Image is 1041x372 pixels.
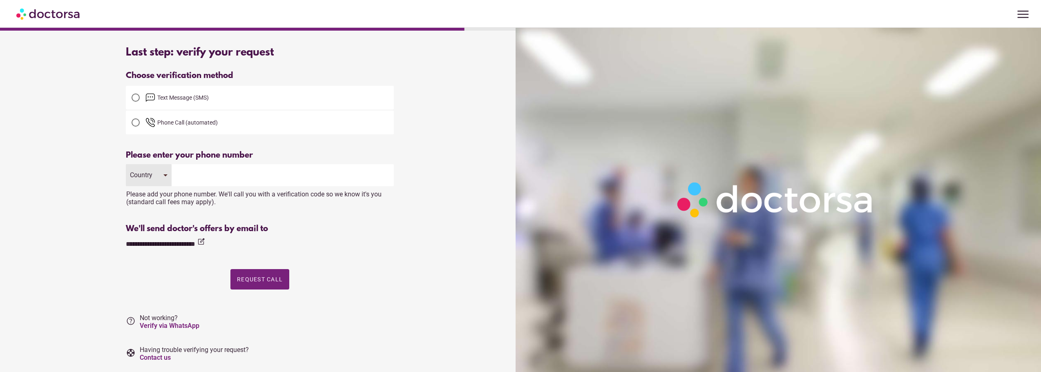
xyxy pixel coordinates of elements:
[126,151,394,160] div: Please enter your phone number
[140,346,249,361] span: Having trouble verifying your request?
[145,118,155,127] img: phone
[130,171,155,179] div: Country
[140,354,171,361] a: Contact us
[140,314,199,330] span: Not working?
[230,269,289,290] button: Request Call
[126,186,394,206] div: Please add your phone number. We'll call you with a verification code so we know it's you (standa...
[16,4,81,23] img: Doctorsa.com
[126,224,394,234] div: We'll send doctor's offers by email to
[157,94,209,101] span: Text Message (SMS)
[126,47,394,59] div: Last step: verify your request
[126,316,136,326] i: help
[126,71,394,80] div: Choose verification method
[145,93,155,102] img: email
[672,176,880,223] img: Logo-Doctorsa-trans-White-partial-flat.png
[197,238,205,246] i: edit_square
[1015,7,1031,22] span: menu
[140,322,199,330] a: Verify via WhatsApp
[126,348,136,358] i: support
[157,119,218,126] span: Phone Call (automated)
[237,276,283,283] span: Request Call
